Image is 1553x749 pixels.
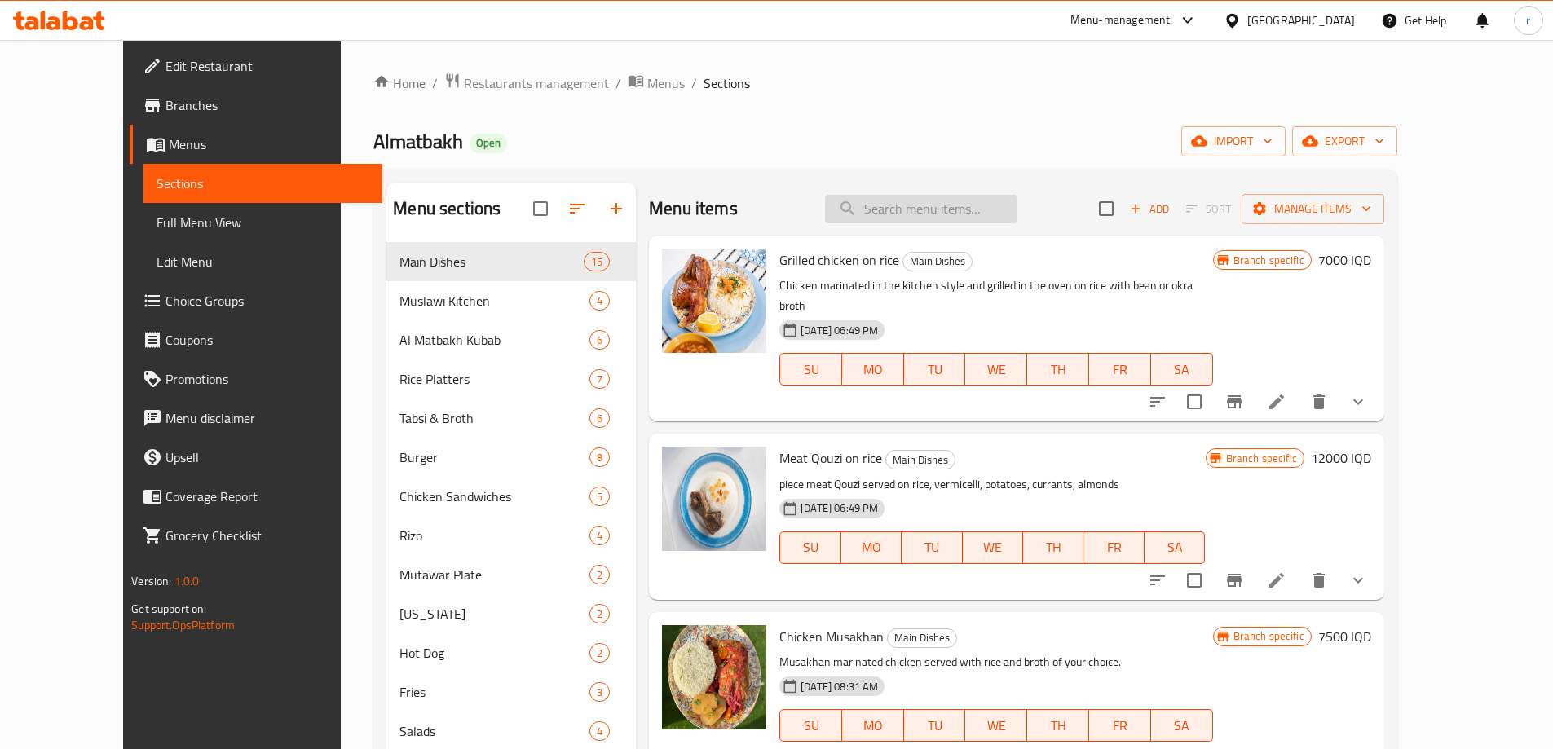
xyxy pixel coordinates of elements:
span: Muslawi Kitchen [399,291,589,311]
div: Mutawar Plate2 [386,555,636,594]
div: items [589,604,610,623]
div: items [589,330,610,350]
button: MO [841,531,902,564]
button: TH [1027,709,1089,742]
div: items [589,487,610,506]
a: Edit Menu [143,242,382,281]
a: Full Menu View [143,203,382,242]
button: WE [965,709,1027,742]
button: delete [1299,561,1339,600]
span: Grocery Checklist [165,526,369,545]
button: MO [842,709,904,742]
div: items [589,643,610,663]
button: TH [1023,531,1083,564]
div: Burger [399,447,589,467]
span: Branch specific [1227,628,1311,644]
span: SA [1151,535,1198,559]
div: Fries [399,682,589,702]
span: Sort sections [558,189,597,228]
div: Burger8 [386,438,636,477]
span: Menus [169,134,369,154]
span: Main Dishes [886,451,955,469]
span: Select section [1089,192,1123,226]
span: Open [470,136,507,150]
div: Hot Dog2 [386,633,636,672]
span: TH [1030,535,1077,559]
h6: 12000 IQD [1311,447,1371,469]
svg: Show Choices [1348,392,1368,412]
div: Main Dishes [902,252,973,271]
div: items [589,526,610,545]
span: Coverage Report [165,487,369,506]
a: Choice Groups [130,281,382,320]
button: SU [779,531,840,564]
span: Tabsi & Broth [399,408,589,428]
span: Hot Dog [399,643,589,663]
div: items [584,252,610,271]
div: Kentucky [399,604,589,623]
span: [DATE] 08:31 AM [794,679,885,694]
button: import [1181,126,1286,156]
span: Upsell [165,447,369,467]
a: Restaurants management [444,73,609,94]
a: Coupons [130,320,382,359]
span: TH [1034,714,1083,738]
button: show more [1339,561,1378,600]
span: Branch specific [1227,253,1311,268]
div: Al Matbakh Kubab6 [386,320,636,359]
span: 1.0.0 [174,571,200,592]
span: Full Menu View [157,213,369,232]
a: Menu disclaimer [130,399,382,438]
div: [GEOGRAPHIC_DATA] [1247,11,1355,29]
button: FR [1089,353,1151,386]
button: SA [1151,709,1213,742]
div: Open [470,134,507,153]
button: SA [1145,531,1205,564]
button: WE [963,531,1023,564]
div: Chicken Sandwiches5 [386,477,636,516]
a: Branches [130,86,382,125]
span: Almatbakh [373,123,463,160]
a: Home [373,73,426,93]
button: Branch-specific-item [1215,561,1254,600]
span: Restaurants management [464,73,609,93]
a: Menus [628,73,685,94]
li: / [691,73,697,93]
span: import [1194,131,1273,152]
button: TH [1027,353,1089,386]
span: Al Matbakh Kubab [399,330,589,350]
button: FR [1083,531,1144,564]
input: search [825,195,1017,223]
span: Mutawar Plate [399,565,589,584]
h6: 7000 IQD [1318,249,1371,271]
span: Select all sections [523,192,558,226]
div: Chicken Sandwiches [399,487,589,506]
button: Branch-specific-item [1215,382,1254,421]
a: Grocery Checklist [130,516,382,555]
span: 4 [590,528,609,544]
div: Rizo [399,526,589,545]
span: SU [787,358,836,381]
span: 2 [590,567,609,583]
span: [DATE] 06:49 PM [794,323,885,338]
span: WE [972,714,1021,738]
div: items [589,291,610,311]
span: Main Dishes [903,252,972,271]
span: 7 [590,372,609,387]
p: Chicken marinated in the kitchen style and grilled in the oven on rice with bean or okra broth [779,275,1212,316]
span: Main Dishes [888,628,956,647]
h2: Menu items [649,196,738,221]
span: TU [911,358,960,381]
a: Promotions [130,359,382,399]
a: Edit menu item [1267,571,1286,590]
span: 6 [590,333,609,348]
button: sort-choices [1138,561,1177,600]
span: Salads [399,721,589,741]
a: Coverage Report [130,477,382,516]
span: Sections [157,174,369,193]
span: Rice Platters [399,369,589,389]
span: 2 [590,645,609,661]
div: Tabsi & Broth6 [386,399,636,438]
span: Manage items [1255,199,1371,219]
